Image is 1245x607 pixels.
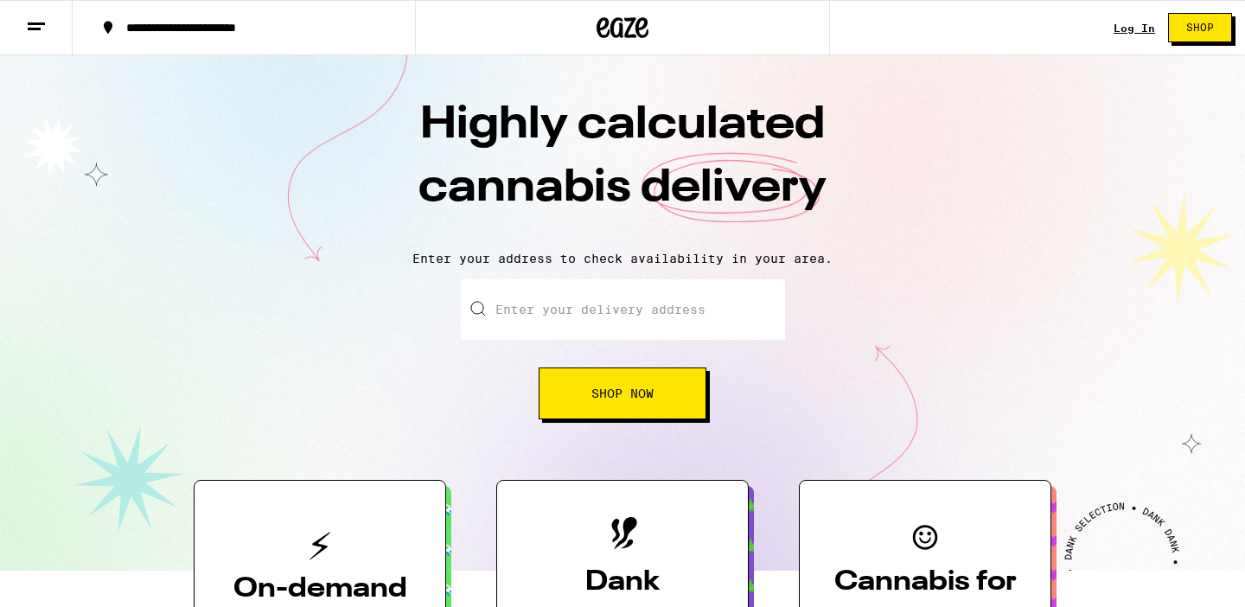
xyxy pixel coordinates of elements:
p: Enter your address to check availability in your area. [17,252,1228,265]
a: Shop [1155,13,1245,42]
span: Shop Now [591,387,654,399]
h1: Highly calculated cannabis delivery [320,94,925,238]
button: Shop [1168,13,1232,42]
a: Log In [1114,22,1155,34]
button: Shop Now [539,367,706,419]
span: Shop [1186,22,1214,33]
input: Enter your delivery address [461,279,785,340]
